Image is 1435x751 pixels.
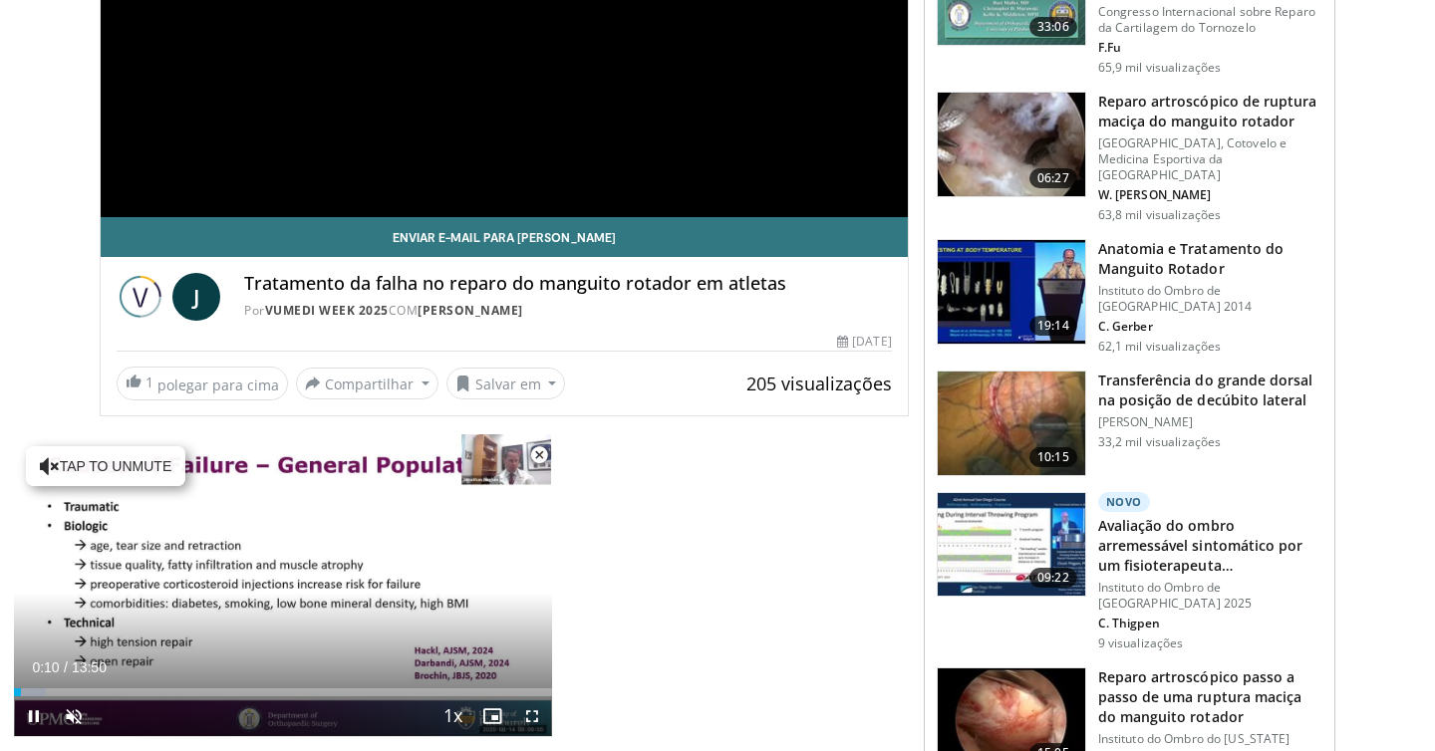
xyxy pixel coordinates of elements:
font: Instituto do Ombro do [US_STATE] [1098,730,1291,747]
font: 33,2 mil visualizações [1098,433,1222,450]
span: 13:50 [72,659,107,675]
span: / [64,659,68,675]
font: Novo [1106,494,1142,509]
font: [PERSON_NAME] [1098,413,1194,430]
a: [PERSON_NAME] [418,302,523,319]
a: 09:22 Novo Avaliação do ombro arremessável sintomático por um fisioterapeuta… Instituto do Ombro ... [937,492,1322,651]
button: Close [519,434,559,476]
font: Salvar em [475,375,541,393]
font: 19:14 [1037,317,1069,334]
font: C. Gerber [1098,318,1153,335]
font: 65,9 mil visualizações [1098,59,1222,76]
a: 10:15 Transferência do grande dorsal na posição de decúbito lateral [PERSON_NAME] 33,2 mil visual... [937,371,1322,476]
video-js: Video Player [14,434,552,737]
font: Tratamento da falha no reparo do manguito rotador em atletas [244,271,786,295]
font: Congresso Internacional sobre Reparo da Cartilagem do Tornozelo [1098,3,1315,36]
font: COM [389,302,419,319]
font: 10:15 [1037,448,1069,465]
button: Salvar em [446,368,566,399]
font: 62,1 mil visualizações [1098,338,1222,355]
font: Transferência do grande dorsal na posição de decúbito lateral [1098,371,1313,409]
a: 1 polegar para cima [117,367,288,400]
img: 281021_0002_1.png.150x105_q85_crop-smart_upscale.jpg [938,93,1085,196]
font: F.Fu [1098,39,1121,56]
font: Por [244,302,265,319]
font: Anatomia e Tratamento do Manguito Rotador [1098,239,1284,278]
button: Unmute [54,696,94,736]
font: 9 visualizações [1098,634,1184,651]
font: Compartilhar [325,375,414,393]
a: Enviar e-mail para [PERSON_NAME] [101,217,908,257]
button: Compartilhar [296,368,438,399]
font: Avaliação do ombro arremessável sintomático por um fisioterapeuta… [1098,516,1303,575]
img: 38501_0000_3.png.150x105_q85_crop-smart_upscale.jpg [938,372,1085,475]
font: 33:06 [1037,18,1069,35]
font: [GEOGRAPHIC_DATA], Cotovelo e Medicina Esportiva da [GEOGRAPHIC_DATA] [1098,134,1287,183]
a: Vumedi Week 2025 [265,302,389,319]
font: J [193,282,199,311]
font: Reparo artroscópico de ruptura maciça do manguito rotador [1098,92,1317,130]
img: Semana Vumedi 2025 [117,273,164,321]
button: Enable picture-in-picture mode [472,696,512,736]
font: 09:22 [1037,569,1069,586]
font: 06:27 [1037,169,1069,186]
font: [DATE] [852,333,891,350]
font: Enviar e-mail para [PERSON_NAME] [393,230,616,244]
font: Instituto do Ombro de [GEOGRAPHIC_DATA] 2025 [1098,579,1253,612]
font: polegar para cima [157,375,279,394]
a: J [172,273,220,321]
a: 06:27 Reparo artroscópico de ruptura maciça do manguito rotador [GEOGRAPHIC_DATA], Cotovelo e Med... [937,92,1322,223]
button: Pause [14,696,54,736]
font: W. [PERSON_NAME] [1098,186,1212,203]
font: Reparo artroscópico passo a passo de uma ruptura maciça do manguito rotador [1098,667,1302,726]
img: 52bd361f-5ad8-4d12-917c-a6aadf70de3f.150x105_q85_crop-smart_upscale.jpg [938,493,1085,597]
font: 205 visualizações [746,372,892,395]
button: Playback Rate [432,696,472,736]
font: Instituto do Ombro de [GEOGRAPHIC_DATA] 2014 [1098,282,1253,315]
button: Fullscreen [512,696,552,736]
font: C. Thigpen [1098,615,1160,631]
div: Progress Bar [14,688,552,696]
font: 1 [145,373,153,391]
img: 58008271-3059-4eea-87a5-8726eb53a503.150x105_q85_crop-smart_upscale.jpg [938,240,1085,344]
button: Tap to unmute [26,446,185,486]
a: 19:14 Anatomia e Tratamento do Manguito Rotador Instituto do Ombro de [GEOGRAPHIC_DATA] 2014 C. G... [937,239,1322,355]
span: 0:10 [32,659,59,675]
font: 63,8 mil visualizações [1098,206,1222,223]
